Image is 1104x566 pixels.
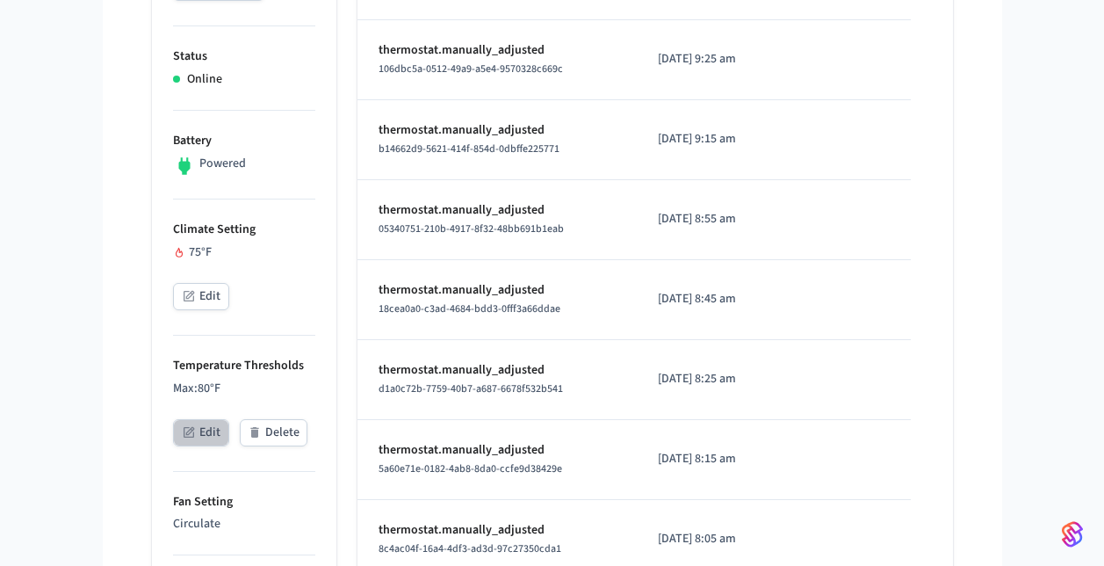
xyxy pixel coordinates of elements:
p: [DATE] 8:25 am [658,370,764,388]
span: b14662d9-5621-414f-854d-0dbffe225771 [379,141,559,156]
p: thermostat.manually_adjusted [379,521,617,540]
p: [DATE] 8:15 am [658,450,764,468]
button: Edit [173,419,229,446]
img: SeamLogoGradient.69752ec5.svg [1062,520,1083,548]
p: thermostat.manually_adjusted [379,441,617,460]
p: thermostat.manually_adjusted [379,121,617,140]
div: 75 °F [173,243,315,262]
p: [DATE] 8:05 am [658,530,764,548]
p: Powered [199,155,246,173]
p: thermostat.manually_adjusted [379,201,617,220]
p: Battery [173,132,315,150]
span: d1a0c72b-7759-40b7-a687-6678f532b541 [379,381,563,396]
p: [DATE] 9:25 am [658,50,764,69]
p: [DATE] 8:55 am [658,210,764,229]
span: 8c4ac04f-16a4-4df3-ad3d-97c27350cda1 [379,541,561,556]
span: 106dbc5a-0512-49a9-a5e4-9570328c669c [379,62,563,76]
p: thermostat.manually_adjusted [379,361,617,380]
p: Fan Setting [173,493,315,512]
span: 05340751-210b-4917-8f32-48bb691b1eab [379,221,564,236]
button: Delete [240,419,307,446]
p: Climate Setting [173,221,315,239]
p: Circulate [173,515,315,533]
span: 5a60e71e-0182-4ab8-8da0-ccfe9d38429e [379,461,562,476]
p: Max: 80 °F [173,380,315,398]
span: 18cea0a0-c3ad-4684-bdd3-0fff3a66ddae [379,301,560,316]
p: thermostat.manually_adjusted [379,41,617,60]
p: [DATE] 9:15 am [658,130,764,149]
p: Status [173,47,315,66]
p: [DATE] 8:45 am [658,290,764,308]
button: Edit [173,283,229,310]
p: thermostat.manually_adjusted [379,281,617,300]
p: Online [187,70,222,89]
p: Temperature Thresholds [173,357,315,375]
